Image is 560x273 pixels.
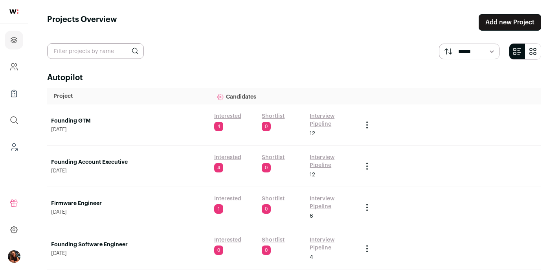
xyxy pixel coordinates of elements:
[262,122,271,131] span: 0
[51,241,206,249] a: Founding Software Engineer
[47,43,144,59] input: Filter projects by name
[214,195,241,203] a: Interested
[5,137,23,156] a: Leads (Backoffice)
[51,200,206,207] a: Firmware Engineer
[51,126,206,133] span: [DATE]
[262,204,271,214] span: 0
[8,250,20,263] img: 13968079-medium_jpg
[51,158,206,166] a: Founding Account Executive
[362,161,372,171] button: Project Actions
[214,246,223,255] span: 0
[51,209,206,215] span: [DATE]
[262,154,285,161] a: Shortlist
[8,250,20,263] button: Open dropdown
[362,120,372,130] button: Project Actions
[47,72,541,83] h2: Autopilot
[262,246,271,255] span: 0
[9,9,18,14] img: wellfound-shorthand-0d5821cbd27db2630d0214b213865d53afaa358527fdda9d0ea32b1df1b89c2c.svg
[53,92,204,100] p: Project
[310,112,354,128] a: Interview Pipeline
[214,154,241,161] a: Interested
[310,171,315,179] span: 12
[214,122,223,131] span: 4
[214,112,241,120] a: Interested
[5,31,23,49] a: Projects
[362,203,372,212] button: Project Actions
[310,130,315,137] span: 12
[262,163,271,172] span: 0
[5,57,23,76] a: Company and ATS Settings
[51,250,206,257] span: [DATE]
[51,117,206,125] a: Founding GTM
[214,204,223,214] span: 1
[214,236,241,244] a: Interested
[5,84,23,103] a: Company Lists
[262,236,285,244] a: Shortlist
[310,236,354,252] a: Interview Pipeline
[214,163,223,172] span: 4
[217,88,352,104] p: Candidates
[262,112,285,120] a: Shortlist
[310,195,354,211] a: Interview Pipeline
[310,212,313,220] span: 6
[310,253,313,261] span: 4
[479,14,541,31] a: Add new Project
[51,168,206,174] span: [DATE]
[262,195,285,203] a: Shortlist
[310,154,354,169] a: Interview Pipeline
[47,14,117,31] h1: Projects Overview
[362,244,372,253] button: Project Actions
